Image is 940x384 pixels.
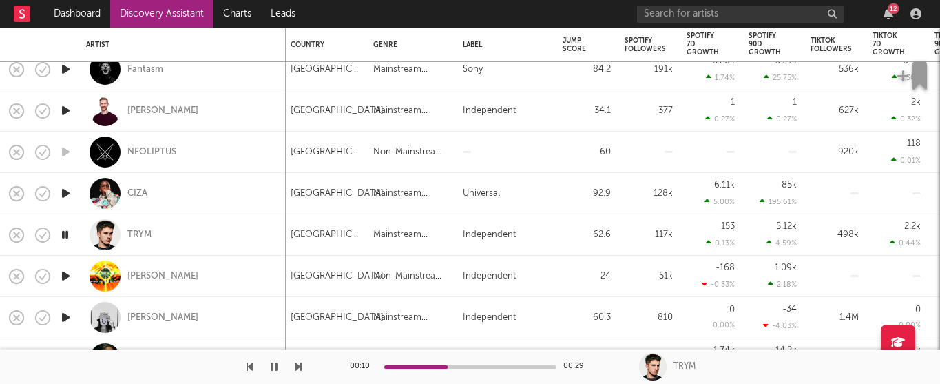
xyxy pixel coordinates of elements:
[291,103,384,119] div: [GEOGRAPHIC_DATA]
[811,227,859,243] div: 498k
[706,73,735,82] div: 1.74 %
[904,222,921,231] div: 2.2k
[463,185,500,202] div: Universal
[563,103,611,119] div: 34.1
[721,222,735,231] div: 153
[731,98,735,107] div: 1
[625,185,673,202] div: 128k
[350,358,377,375] div: 00:10
[373,61,449,78] div: Mainstream Electronic
[767,114,797,123] div: 0.27 %
[625,103,673,119] div: 377
[625,37,666,53] div: Spotify Followers
[764,73,797,82] div: 25.75 %
[563,61,611,78] div: 84.2
[373,144,449,161] div: Non-Mainstream Electronic
[625,227,673,243] div: 117k
[291,268,384,285] div: [GEOGRAPHIC_DATA]
[890,239,921,247] div: 0.44 %
[763,321,797,330] div: -4.03 %
[766,239,797,247] div: 4.59 %
[291,185,384,202] div: [GEOGRAPHIC_DATA]
[291,310,384,326] div: [GEOGRAPHIC_DATA]
[637,6,844,23] input: Search for artists
[373,268,449,285] div: Non-Mainstream Electronic
[127,312,198,324] a: [PERSON_NAME]
[811,144,859,161] div: 920k
[127,270,198,283] a: [PERSON_NAME]
[776,222,797,231] div: 5.12k
[291,144,359,161] div: [GEOGRAPHIC_DATA]
[291,227,359,243] div: [GEOGRAPHIC_DATA]
[127,229,152,241] a: TRYM
[705,114,735,123] div: 0.27 %
[729,305,735,314] div: 0
[463,61,483,78] div: Sony
[749,32,781,57] div: Spotify 90D Growth
[873,32,905,57] div: Tiktok 7D Growth
[563,358,591,375] div: 00:29
[563,310,611,326] div: 60.3
[291,41,353,49] div: Country
[373,185,449,202] div: Mainstream Electronic
[888,3,899,14] div: 12
[625,310,673,326] div: 810
[463,227,516,243] div: Independent
[625,268,673,285] div: 51k
[793,98,797,107] div: 1
[673,361,696,373] div: TRYM
[563,37,590,53] div: Jump Score
[687,32,719,57] div: Spotify 7D Growth
[782,305,797,314] div: -34
[291,61,359,78] div: [GEOGRAPHIC_DATA]
[811,61,859,78] div: 536k
[760,197,797,206] div: 195.61 %
[891,114,921,123] div: 0.32 %
[463,103,516,119] div: Independent
[373,103,449,119] div: Mainstream Electronic
[127,188,147,200] a: CIZA
[563,227,611,243] div: 62.6
[373,310,449,326] div: Mainstream Electronic
[702,280,735,289] div: -0.33 %
[782,181,797,190] div: 85k
[86,41,272,49] div: Artist
[884,8,893,19] button: 12
[563,268,611,285] div: 24
[911,98,921,107] div: 2k
[127,63,163,76] a: Fantasm
[915,305,921,314] div: 0
[714,181,735,190] div: 6.11k
[625,61,673,78] div: 191k
[768,280,797,289] div: 2.18 %
[563,144,611,161] div: 60
[811,37,852,53] div: Tiktok Followers
[127,146,176,159] a: NEOLIPTUS
[713,346,735,355] div: 1.74k
[706,239,735,247] div: 0.13 %
[775,263,797,272] div: 1.09k
[563,185,611,202] div: 92.9
[373,227,449,243] div: Mainstream Electronic
[716,263,735,272] div: -168
[463,268,516,285] div: Independent
[704,197,735,206] div: 5.00 %
[775,346,797,355] div: 14.2k
[811,103,859,119] div: 627k
[907,139,921,148] div: 118
[463,310,516,326] div: Independent
[891,156,921,165] div: 0.01 %
[463,41,542,49] div: Label
[127,105,198,117] a: [PERSON_NAME]
[713,322,735,330] div: 0.00 %
[811,310,859,326] div: 1.4M
[373,41,442,49] div: Genre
